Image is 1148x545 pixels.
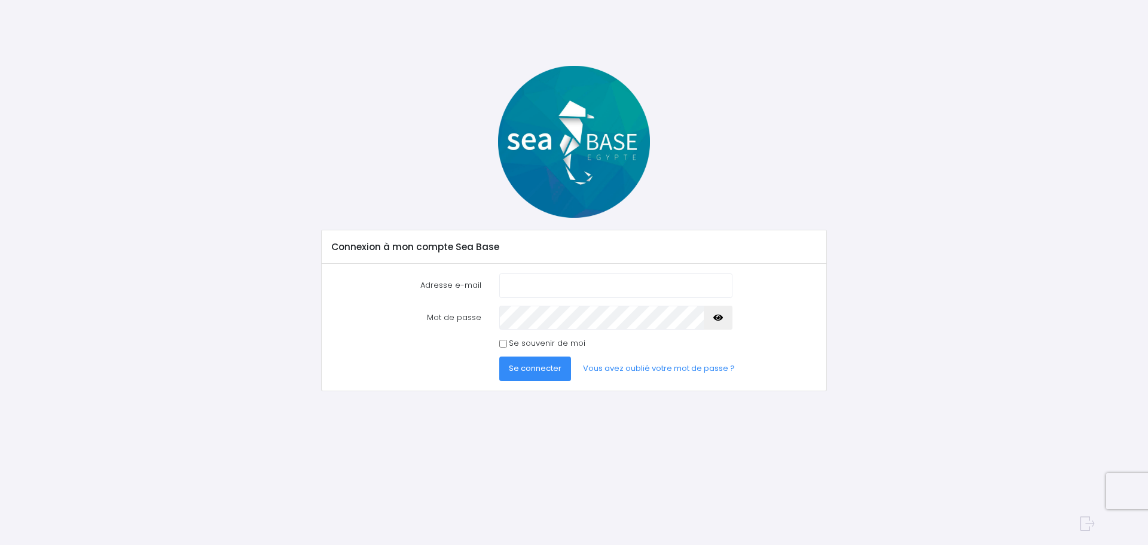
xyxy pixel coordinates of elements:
label: Adresse e-mail [323,273,490,297]
label: Mot de passe [323,306,490,330]
label: Se souvenir de moi [509,337,585,349]
span: Se connecter [509,363,561,374]
a: Vous avez oublié votre mot de passe ? [573,357,744,380]
div: Connexion à mon compte Sea Base [322,230,826,264]
button: Se connecter [499,357,571,380]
